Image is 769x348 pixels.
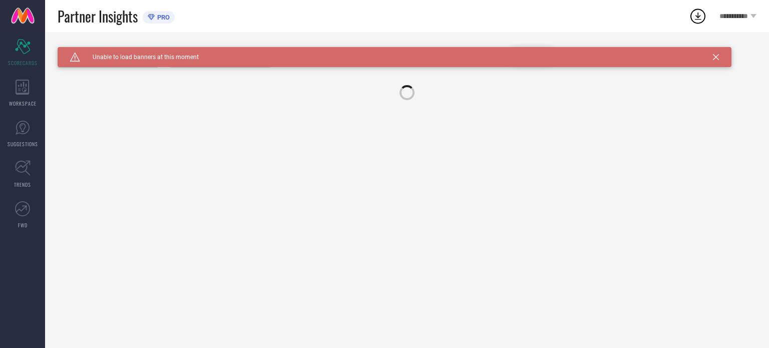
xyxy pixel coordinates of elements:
div: Open download list [689,7,707,25]
div: Brand [58,47,158,54]
span: FWD [18,221,28,229]
span: SCORECARDS [8,59,38,67]
span: Unable to load banners at this moment [80,54,199,61]
span: Partner Insights [58,6,138,27]
span: SUGGESTIONS [8,140,38,148]
span: PRO [155,14,170,21]
span: TRENDS [14,181,31,188]
span: WORKSPACE [9,100,37,107]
